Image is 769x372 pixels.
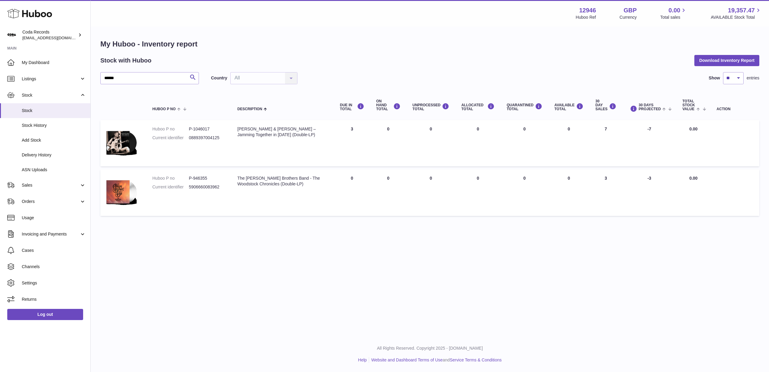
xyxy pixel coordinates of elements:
[22,60,86,66] span: My Dashboard
[22,108,86,114] span: Stock
[22,137,86,143] span: Add Stock
[620,14,637,20] div: Currency
[22,280,86,286] span: Settings
[622,120,677,166] td: -7
[22,35,89,40] span: [EMAIL_ADDRESS][DOMAIN_NAME]
[639,103,661,111] span: 30 DAYS PROJECTED
[22,29,77,41] div: Coda Records
[334,120,370,166] td: 3
[407,120,456,166] td: 0
[455,120,501,166] td: 0
[709,75,720,81] label: Show
[579,6,596,14] strong: 12946
[370,120,407,166] td: 0
[595,99,616,111] div: 30 DAY SALES
[624,6,637,14] strong: GBP
[211,75,227,81] label: Country
[334,169,370,216] td: 0
[376,99,401,111] div: ON HAND Total
[22,152,86,158] span: Delivery History
[22,231,79,237] span: Invoicing and Payments
[152,135,189,141] dt: Current identifier
[589,120,622,166] td: 7
[152,175,189,181] dt: Huboo P no
[237,126,328,138] div: [PERSON_NAME] & [PERSON_NAME] – Jamming Together in [DATE] (Double-LP)
[7,30,16,40] img: haz@pcatmedia.com
[96,345,764,351] p: All Rights Reserved. Copyright 2025 - [DOMAIN_NAME]
[694,55,759,66] button: Download Inventory Report
[669,6,680,14] span: 0.00
[413,103,449,111] div: UNPROCESSED Total
[689,127,697,131] span: 0.00
[576,14,596,20] div: Huboo Ref
[100,39,759,49] h1: My Huboo - Inventory report
[152,184,189,190] dt: Current identifier
[22,167,86,173] span: ASN Uploads
[22,92,79,98] span: Stock
[369,357,501,363] li: and
[523,127,526,131] span: 0
[711,14,762,20] span: AVAILABLE Stock Total
[358,358,367,362] a: Help
[106,126,137,159] img: product image
[589,169,622,216] td: 3
[189,184,226,190] dd: 5906660083962
[22,199,79,204] span: Orders
[450,358,502,362] a: Service Terms & Conditions
[189,126,226,132] dd: P-1046017
[189,175,226,181] dd: P-946355
[371,358,443,362] a: Website and Dashboard Terms of Use
[237,175,328,187] div: The [PERSON_NAME] Brothers Band - The Woodstock Chronicles (Double-LP)
[717,107,753,111] div: Action
[461,103,495,111] div: ALLOCATED Total
[507,103,542,111] div: QUARANTINED Total
[455,169,501,216] td: 0
[106,175,137,208] img: product image
[100,56,151,65] h2: Stock with Huboo
[189,135,226,141] dd: 0889397004125
[660,14,687,20] span: Total sales
[152,107,176,111] span: Huboo P no
[548,120,589,166] td: 0
[523,176,526,181] span: 0
[22,76,79,82] span: Listings
[548,169,589,216] td: 0
[682,99,695,111] span: Total stock value
[747,75,759,81] span: entries
[22,123,86,128] span: Stock History
[622,169,677,216] td: -3
[340,103,364,111] div: DUE IN TOTAL
[407,169,456,216] td: 0
[22,248,86,253] span: Cases
[22,215,86,221] span: Usage
[689,176,697,181] span: 0.00
[22,264,86,270] span: Channels
[152,126,189,132] dt: Huboo P no
[660,6,687,20] a: 0.00 Total sales
[22,182,79,188] span: Sales
[554,103,583,111] div: AVAILABLE Total
[711,6,762,20] a: 19,357.47 AVAILABLE Stock Total
[370,169,407,216] td: 0
[7,309,83,320] a: Log out
[237,107,262,111] span: Description
[728,6,755,14] span: 19,357.47
[22,297,86,302] span: Returns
